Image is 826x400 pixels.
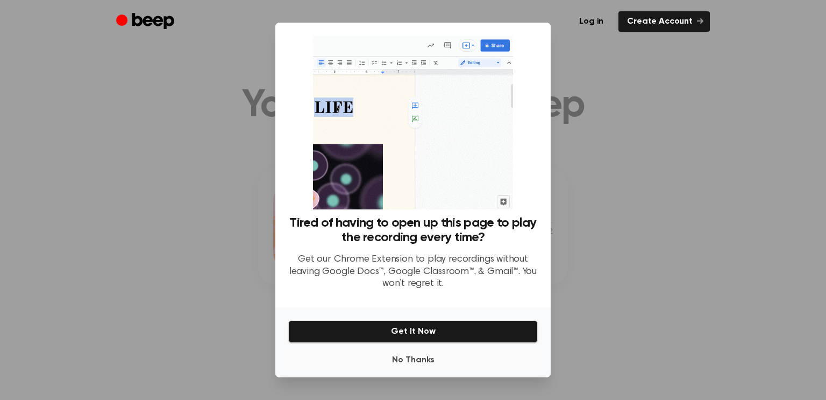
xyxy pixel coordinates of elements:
[288,216,538,245] h3: Tired of having to open up this page to play the recording every time?
[571,11,612,32] a: Log in
[116,11,177,32] a: Beep
[618,11,710,32] a: Create Account
[288,320,538,343] button: Get It Now
[288,349,538,371] button: No Thanks
[313,36,512,209] img: Beep extension in action
[288,254,538,290] p: Get our Chrome Extension to play recordings without leaving Google Docs™, Google Classroom™, & Gm...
